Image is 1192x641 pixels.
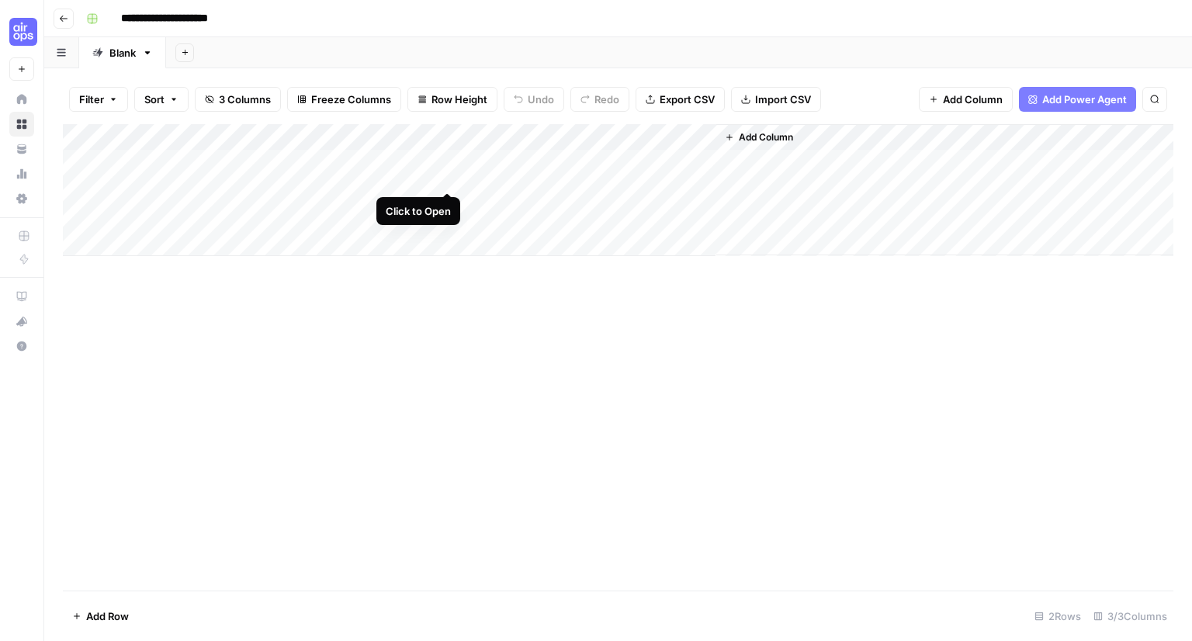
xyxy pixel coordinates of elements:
[9,12,34,51] button: Workspace: Cohort 5
[9,186,34,211] a: Settings
[9,284,34,309] a: AirOps Academy
[943,92,1003,107] span: Add Column
[9,309,34,334] button: What's new?
[144,92,165,107] span: Sort
[431,92,487,107] span: Row Height
[660,92,715,107] span: Export CSV
[755,92,811,107] span: Import CSV
[69,87,128,112] button: Filter
[594,92,619,107] span: Redo
[9,334,34,359] button: Help + Support
[1042,92,1127,107] span: Add Power Agent
[528,92,554,107] span: Undo
[219,92,271,107] span: 3 Columns
[9,137,34,161] a: Your Data
[919,87,1013,112] button: Add Column
[504,87,564,112] button: Undo
[739,130,793,144] span: Add Column
[287,87,401,112] button: Freeze Columns
[9,87,34,112] a: Home
[9,161,34,186] a: Usage
[731,87,821,112] button: Import CSV
[86,608,129,624] span: Add Row
[719,127,799,147] button: Add Column
[9,112,34,137] a: Browse
[311,92,391,107] span: Freeze Columns
[1087,604,1173,629] div: 3/3 Columns
[63,604,138,629] button: Add Row
[79,92,104,107] span: Filter
[109,45,136,61] div: Blank
[407,87,497,112] button: Row Height
[10,310,33,333] div: What's new?
[1028,604,1087,629] div: 2 Rows
[636,87,725,112] button: Export CSV
[9,18,37,46] img: Cohort 5 Logo
[570,87,629,112] button: Redo
[195,87,281,112] button: 3 Columns
[1019,87,1136,112] button: Add Power Agent
[79,37,166,68] a: Blank
[134,87,189,112] button: Sort
[386,203,451,219] div: Click to Open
